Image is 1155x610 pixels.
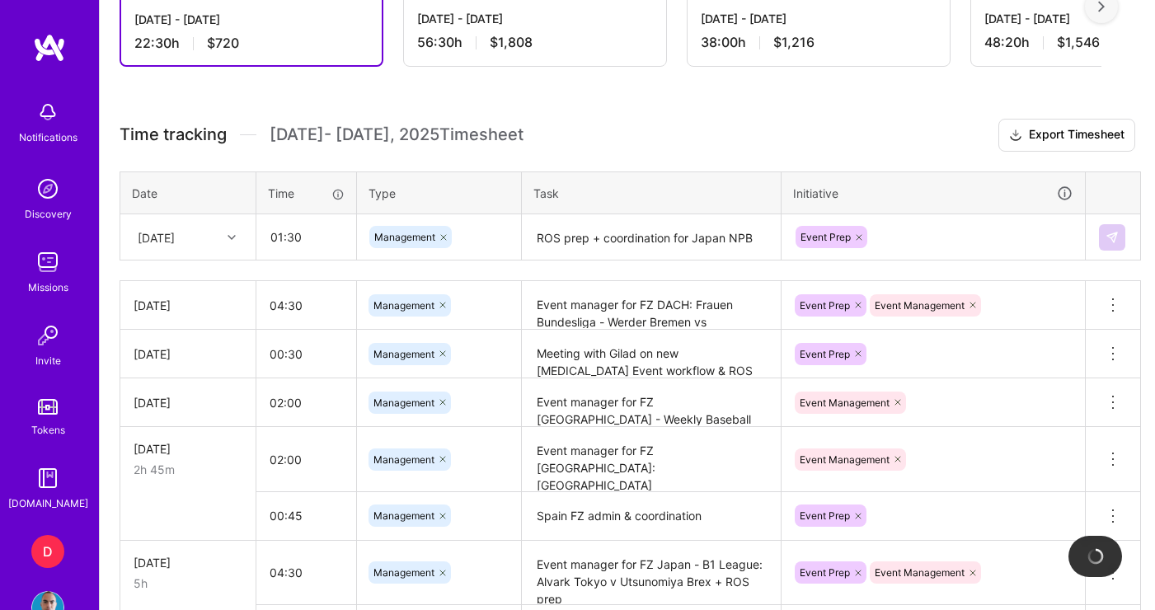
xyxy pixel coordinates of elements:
span: Event Management [875,566,965,579]
a: D [27,535,68,568]
div: 56:30 h [417,34,653,51]
img: loading [1087,548,1104,565]
div: [DATE] [134,440,242,457]
div: Invite [35,352,61,369]
textarea: Event manager for FZ [GEOGRAPHIC_DATA] - Weekly Baseball Guide [524,380,779,425]
img: bell [31,96,64,129]
span: Event Management [800,453,890,466]
textarea: Event manager for FZ DACH: Frauen Bundesliga - Werder Bremen vs Hamburger + ROS prep [524,283,779,328]
input: HH:MM [256,381,356,425]
input: HH:MM [257,215,355,259]
div: [DATE] - [DATE] [701,10,937,27]
input: HH:MM [256,494,356,537]
textarea: Event manager for FZ Japan - B1 League: Alvark Tokyo v Utsunomiya Brex + ROS prep [524,542,779,604]
div: [DATE] [134,297,242,314]
i: icon Chevron [228,233,236,242]
span: [DATE] - [DATE] , 2025 Timesheet [270,124,524,145]
input: HH:MM [256,551,356,594]
span: Event Prep [800,509,850,522]
span: Management [373,299,434,312]
img: Invite [31,319,64,352]
div: 38:00 h [701,34,937,51]
span: Event Prep [800,566,850,579]
input: HH:MM [256,438,356,481]
span: Event Management [800,396,890,409]
span: $1,808 [490,34,533,51]
div: [DATE] - [DATE] [417,10,653,27]
img: discovery [31,172,64,205]
span: Management [373,453,434,466]
div: Discovery [25,205,72,223]
span: $720 [207,35,239,52]
span: Management [374,231,435,243]
textarea: Spain FZ admin & coordination [524,494,779,539]
div: 5h [134,575,242,592]
span: Management [373,348,434,360]
div: D [31,535,64,568]
div: Missions [28,279,68,296]
div: Notifications [19,129,77,146]
img: right [1098,1,1105,12]
div: [DATE] [134,554,242,571]
div: 22:30 h [134,35,369,52]
div: Initiative [793,184,1073,203]
div: [DATE] - [DATE] [134,11,369,28]
div: Tokens [31,421,65,439]
div: null [1099,224,1127,251]
span: Management [373,566,434,579]
textarea: Meeting with Gilad on new [MEDICAL_DATA] Event workflow & ROS [524,331,779,377]
span: Event Prep [800,348,850,360]
img: tokens [38,399,58,415]
th: Date [120,171,256,214]
div: [DATE] [134,345,242,363]
span: Management [373,509,434,522]
i: icon Download [1009,127,1022,144]
textarea: ROS prep + coordination for Japan NPB [524,216,779,260]
span: $1,216 [773,34,815,51]
th: Type [357,171,522,214]
div: 2h 45m [134,461,242,478]
img: guide book [31,462,64,495]
th: Task [522,171,782,214]
span: Management [373,396,434,409]
div: Time [268,185,345,202]
img: logo [33,33,66,63]
input: HH:MM [256,284,356,327]
img: teamwork [31,246,64,279]
span: $1,546 [1057,34,1100,51]
button: Export Timesheet [998,119,1135,152]
div: [DATE] [134,394,242,411]
img: Submit [1106,231,1119,244]
span: Event Prep [801,231,851,243]
input: HH:MM [256,332,356,376]
div: [DATE] [138,228,175,246]
span: Event Prep [800,299,850,312]
div: [DOMAIN_NAME] [8,495,88,512]
textarea: Event manager for FZ [GEOGRAPHIC_DATA]: [GEOGRAPHIC_DATA] [524,429,779,490]
span: Event Management [875,299,965,312]
span: Time tracking [120,124,227,145]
